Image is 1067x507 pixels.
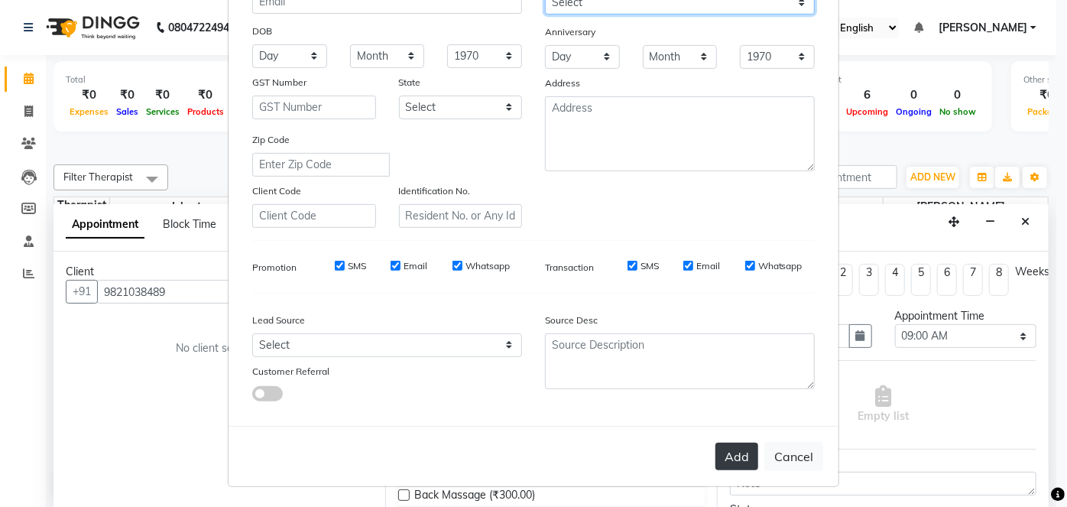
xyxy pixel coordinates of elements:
[715,443,758,470] button: Add
[641,259,659,273] label: SMS
[399,76,421,89] label: State
[758,259,803,273] label: Whatsapp
[252,314,305,327] label: Lead Source
[252,204,376,228] input: Client Code
[399,204,523,228] input: Resident No. or Any Id
[252,184,301,198] label: Client Code
[399,184,471,198] label: Identification No.
[545,261,594,275] label: Transaction
[696,259,720,273] label: Email
[545,25,595,39] label: Anniversary
[348,259,366,273] label: SMS
[764,442,823,471] button: Cancel
[465,259,510,273] label: Whatsapp
[252,76,306,89] label: GST Number
[252,96,376,119] input: GST Number
[252,133,290,147] label: Zip Code
[404,259,427,273] label: Email
[252,24,272,38] label: DOB
[252,153,390,177] input: Enter Zip Code
[545,76,580,90] label: Address
[252,261,297,275] label: Promotion
[252,365,329,379] label: Customer Referral
[545,314,598,327] label: Source Desc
